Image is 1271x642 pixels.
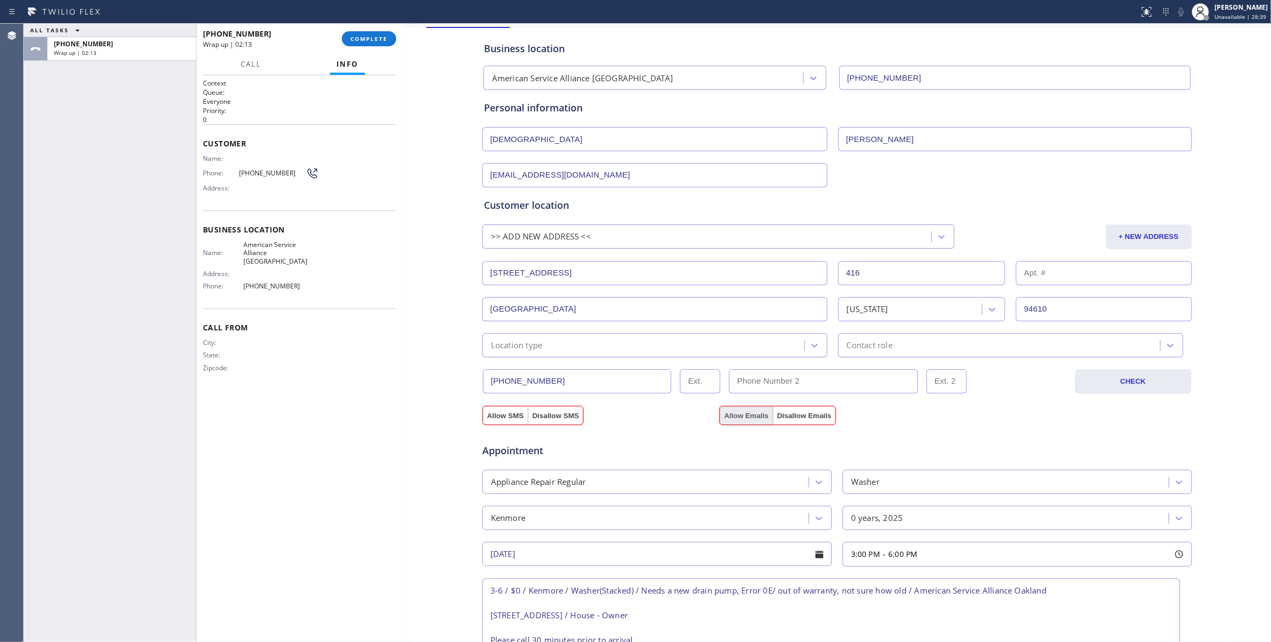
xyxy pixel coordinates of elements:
[330,54,365,75] button: Info
[482,542,832,566] input: - choose date -
[483,369,672,393] input: Phone Number
[203,40,252,49] span: Wrap up | 02:13
[482,127,827,151] input: First Name
[491,512,525,524] div: Kenmore
[482,443,718,458] span: Appointment
[484,41,1190,56] div: Business location
[54,39,113,48] span: [PHONE_NUMBER]
[773,406,836,426] button: Disallow Emails
[1174,4,1189,19] button: Mute
[1106,224,1192,249] button: + NEW ADDRESS
[491,476,586,488] div: Appliance Repair Regular
[203,270,243,278] span: Address:
[838,127,1192,151] input: Last Name
[336,59,359,69] span: Info
[350,35,388,43] span: COMPLETE
[838,261,1006,285] input: Street #
[239,169,306,177] span: [PHONE_NUMBER]
[203,154,243,163] span: Name:
[720,406,773,426] button: Allow Emails
[203,169,239,177] span: Phone:
[203,338,243,347] span: City:
[203,138,396,149] span: Customer
[203,97,396,106] p: Everyone
[483,406,528,426] button: Allow SMS
[491,230,591,243] div: >> ADD NEW ADDRESS <<
[203,88,396,97] h2: Queue:
[847,303,888,315] div: [US_STATE]
[1214,13,1266,20] span: Unavailable | 28:39
[30,26,69,34] span: ALL TASKS
[24,24,90,37] button: ALL TASKS
[484,101,1190,115] div: Personal information
[203,364,243,372] span: Zipcode:
[1016,297,1192,321] input: ZIP
[203,351,243,359] span: State:
[482,163,827,187] input: Email
[482,297,827,321] input: City
[243,241,319,265] span: American Service Alliance [GEOGRAPHIC_DATA]
[203,115,396,124] p: 0
[851,549,880,559] span: 3:00 PM
[482,261,827,285] input: Address
[203,106,396,115] h2: Priority:
[342,31,396,46] button: COMPLETE
[492,72,673,84] div: American Service Alliance [GEOGRAPHIC_DATA]
[851,512,903,524] div: 0 years, 2025
[234,54,268,75] button: Call
[851,476,880,488] div: Washer
[847,339,893,351] div: Contact role
[203,282,243,290] span: Phone:
[1016,261,1192,285] input: Apt. #
[926,369,967,393] input: Ext. 2
[839,66,1191,90] input: Phone Number
[243,282,319,290] span: [PHONE_NUMBER]
[729,369,918,393] input: Phone Number 2
[203,224,396,235] span: Business location
[1075,369,1191,394] button: CHECK
[888,549,917,559] span: 6:00 PM
[203,29,271,39] span: [PHONE_NUMBER]
[484,198,1190,213] div: Customer location
[203,322,396,333] span: Call From
[203,79,396,88] h1: Context
[883,549,886,559] span: -
[528,406,584,426] button: Disallow SMS
[203,184,243,192] span: Address:
[680,369,720,393] input: Ext.
[241,59,261,69] span: Call
[54,49,96,57] span: Wrap up | 02:13
[1214,3,1268,12] div: [PERSON_NAME]
[491,339,543,351] div: Location type
[203,249,243,257] span: Name:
